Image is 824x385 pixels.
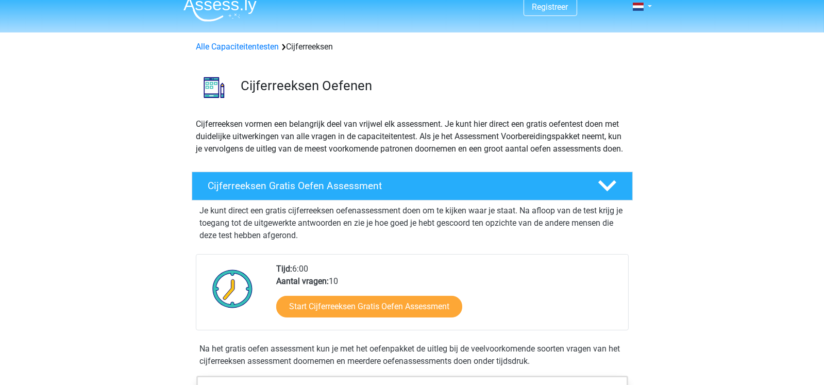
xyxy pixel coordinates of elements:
[276,276,329,286] b: Aantal vragen:
[268,263,628,330] div: 6:00 10
[241,78,625,94] h3: Cijferreeksen Oefenen
[276,264,292,274] b: Tijd:
[188,172,637,200] a: Cijferreeksen Gratis Oefen Assessment
[532,2,568,12] a: Registreer
[208,180,581,192] h4: Cijferreeksen Gratis Oefen Assessment
[192,65,236,109] img: cijferreeksen
[196,343,629,367] div: Na het gratis oefen assessment kun je met het oefenpakket de uitleg bij de veelvoorkomende soorte...
[200,205,625,242] p: Je kunt direct een gratis cijferreeksen oefenassessment doen om te kijken waar je staat. Na afloo...
[276,296,462,317] a: Start Cijferreeksen Gratis Oefen Assessment
[192,41,632,53] div: Cijferreeksen
[196,118,628,155] p: Cijferreeksen vormen een belangrijk deel van vrijwel elk assessment. Je kunt hier direct een grat...
[207,263,259,314] img: Klok
[196,42,279,52] a: Alle Capaciteitentesten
